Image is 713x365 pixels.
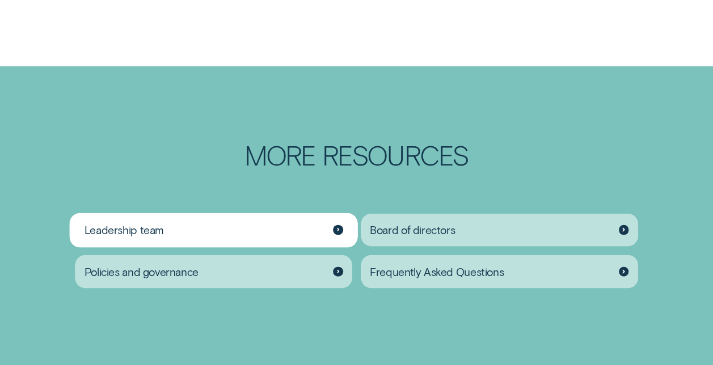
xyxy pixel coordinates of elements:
[361,214,638,247] a: Board of directors
[85,265,199,279] span: Policies and governance
[370,265,504,279] span: Frequently Asked Questions
[370,223,455,237] span: Board of directors
[75,255,352,288] a: Policies and governance
[85,223,164,237] span: Leadership team
[194,142,519,168] h2: More Resources
[75,214,352,247] a: Leadership team
[361,255,638,288] a: Frequently Asked Questions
